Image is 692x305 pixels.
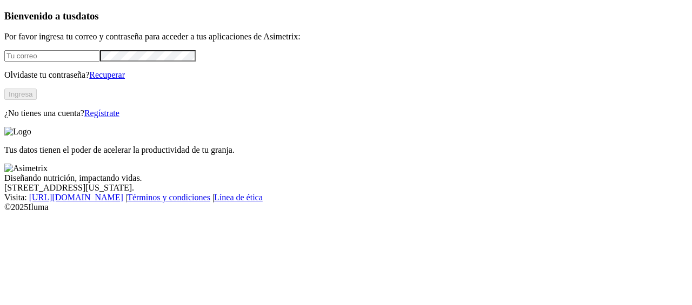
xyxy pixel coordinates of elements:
[89,70,125,79] a: Recuperar
[4,202,688,212] div: © 2025 Iluma
[29,193,123,202] a: [URL][DOMAIN_NAME]
[4,193,688,202] div: Visita : | |
[4,32,688,42] p: Por favor ingresa tu correo y contraseña para acceder a tus aplicaciones de Asimetrix:
[127,193,210,202] a: Términos y condiciones
[4,109,688,118] p: ¿No tienes una cuenta?
[4,173,688,183] div: Diseñando nutrición, impactando vidas.
[214,193,263,202] a: Línea de ética
[76,10,99,22] span: datos
[4,164,48,173] img: Asimetrix
[4,183,688,193] div: [STREET_ADDRESS][US_STATE].
[4,10,688,22] h3: Bienvenido a tus
[4,70,688,80] p: Olvidaste tu contraseña?
[4,145,688,155] p: Tus datos tienen el poder de acelerar la productividad de tu granja.
[4,50,100,62] input: Tu correo
[4,89,37,100] button: Ingresa
[4,127,31,137] img: Logo
[84,109,119,118] a: Regístrate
